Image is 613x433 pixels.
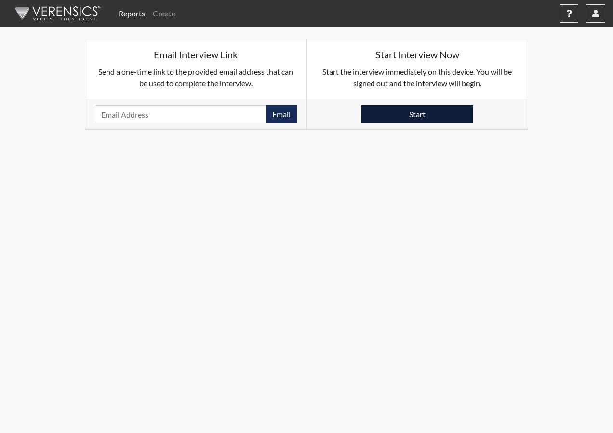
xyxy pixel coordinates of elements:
h5: Email Interview Link [95,49,297,60]
h5: Start Interview Now [317,49,519,60]
a: Create [149,4,179,23]
input: Email Address [95,105,267,123]
p: Start the interview immediately on this device. You will be signed out and the interview will begin. [317,66,519,89]
button: Email [266,105,297,123]
button: Start [361,105,473,123]
p: Send a one-time link to the provided email address that can be used to complete the interview. [95,66,297,89]
a: Reports [115,4,149,23]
